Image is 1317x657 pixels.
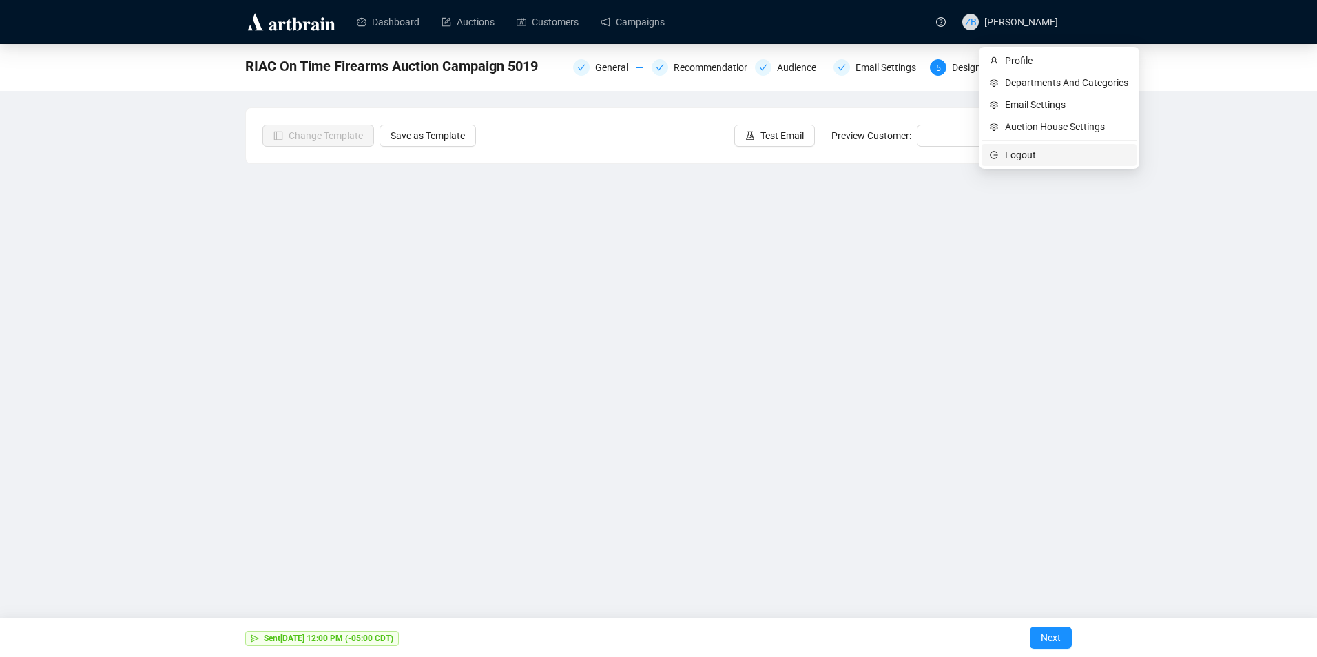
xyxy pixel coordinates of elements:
span: check [577,63,585,72]
div: Audience [755,59,825,76]
button: Save as Template [380,125,476,147]
span: setting [990,101,999,109]
span: Preview Customer: [831,130,911,141]
span: experiment [745,131,755,140]
img: logo [245,11,338,33]
span: Auction House Settings [1005,119,1128,134]
span: Logout [1005,147,1128,163]
button: Test Email [734,125,815,147]
span: RIAC On Time Firearms Auction Campaign 5019 [245,55,538,77]
span: [PERSON_NAME] [984,17,1058,28]
div: Email Settings [855,59,924,76]
button: Next [1030,627,1072,649]
span: question-circle [936,17,946,27]
span: send [251,634,259,643]
div: Audience [777,59,825,76]
span: logout [990,151,999,159]
span: setting [990,79,999,87]
button: Change Template [262,125,374,147]
span: check [759,63,767,72]
div: Recommendations [674,59,763,76]
div: General [595,59,636,76]
span: Email Settings [1005,97,1128,112]
span: Next [1041,618,1061,657]
div: Recommendations [652,59,747,76]
div: General [573,59,643,76]
a: Dashboard [357,4,419,40]
a: Campaigns [601,4,665,40]
span: check [656,63,664,72]
a: Customers [517,4,579,40]
span: Departments And Categories [1005,75,1128,90]
div: 5Design [930,59,1000,76]
div: Email Settings [833,59,922,76]
strong: Sent [DATE] 12:00 PM (-05:00 CDT) [264,634,393,643]
a: Auctions [442,4,495,40]
div: Design [952,59,989,76]
span: Save as Template [391,128,465,143]
span: Test Email [760,128,804,143]
span: Profile [1005,53,1128,68]
span: ZB [965,14,977,30]
span: check [838,63,846,72]
span: 5 [936,63,941,73]
span: user [990,56,999,65]
span: setting [990,123,999,131]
